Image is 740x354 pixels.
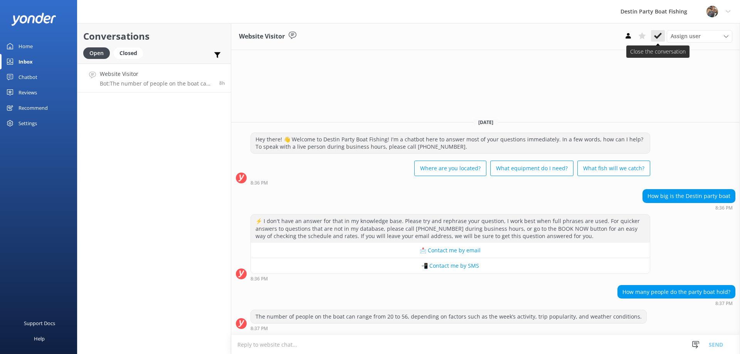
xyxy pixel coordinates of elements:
[251,180,650,185] div: 08:36pm 11-Aug-2025 (UTC -05:00) America/Cancun
[251,310,646,323] div: The number of people on the boat can range from 20 to 56, depending on factors such as the week’s...
[100,80,214,87] p: Bot: The number of people on the boat can range from 20 to 56, depending on factors such as the w...
[251,133,650,153] div: Hey there! 👋 Welcome to Destin Party Boat Fishing! I'm a chatbot here to answer most of your ques...
[251,215,650,243] div: ⚡ I don't have an answer for that in my knowledge base. Please try and rephrase your question, I ...
[474,119,498,126] span: [DATE]
[667,30,732,42] div: Assign User
[18,85,37,100] div: Reviews
[239,32,285,42] h3: Website Visitor
[83,29,225,44] h2: Conversations
[715,206,733,210] strong: 8:36 PM
[251,325,647,331] div: 08:37pm 11-Aug-2025 (UTC -05:00) America/Cancun
[251,243,650,258] button: 📩 Contact me by email
[251,326,268,331] strong: 8:37 PM
[18,54,33,69] div: Inbox
[617,300,735,306] div: 08:37pm 11-Aug-2025 (UTC -05:00) America/Cancun
[251,258,650,273] button: 📲 Contact me by SMS
[706,6,718,17] img: 250-1666038197.jpg
[83,49,114,57] a: Open
[83,47,110,59] div: Open
[24,315,55,331] div: Support Docs
[618,285,735,299] div: How many people do the party boat hold?
[18,69,37,85] div: Chatbot
[34,331,45,346] div: Help
[490,161,573,176] button: What equipment do I need?
[219,80,225,86] span: 08:37pm 11-Aug-2025 (UTC -05:00) America/Cancun
[251,277,268,281] strong: 8:36 PM
[642,205,735,210] div: 08:36pm 11-Aug-2025 (UTC -05:00) America/Cancun
[77,64,231,92] a: Website VisitorBot:The number of people on the boat can range from 20 to 56, depending on factors...
[100,70,214,78] h4: Website Visitor
[715,301,733,306] strong: 8:37 PM
[251,276,650,281] div: 08:36pm 11-Aug-2025 (UTC -05:00) America/Cancun
[414,161,486,176] button: Where are you located?
[12,13,56,25] img: yonder-white-logo.png
[114,47,143,59] div: Closed
[18,39,33,54] div: Home
[18,116,37,131] div: Settings
[18,100,48,116] div: Recommend
[251,181,268,185] strong: 8:36 PM
[643,190,735,203] div: How big is the Destin party boat
[114,49,147,57] a: Closed
[577,161,650,176] button: What fish will we catch?
[671,32,701,40] span: Assign user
